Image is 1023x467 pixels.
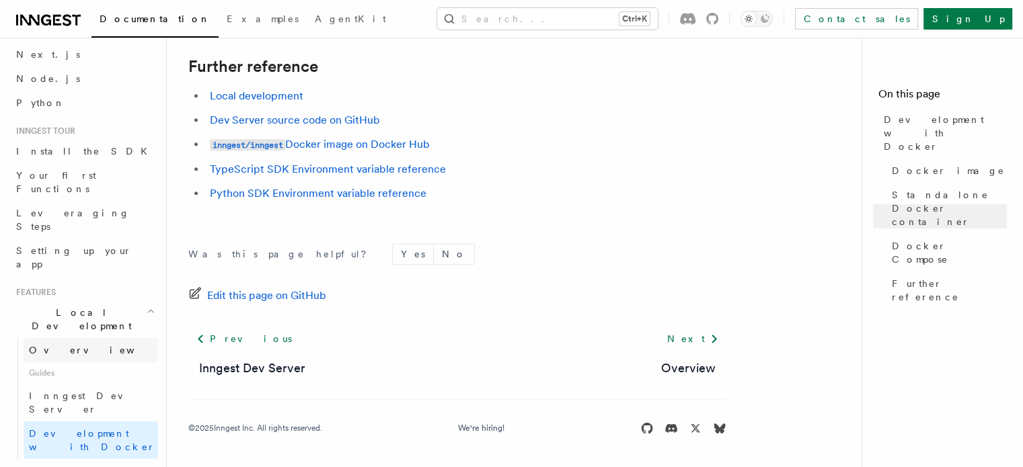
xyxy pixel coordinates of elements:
[11,67,158,91] a: Node.js
[16,170,96,194] span: Your first Functions
[188,423,322,433] div: © 2025 Inngest Inc. All rights reserved.
[11,126,75,136] span: Inngest tour
[91,4,219,38] a: Documentation
[210,187,426,200] a: Python SDK Environment variable reference
[886,183,1007,234] a: Standalone Docker container
[11,338,158,459] div: Local Development
[892,239,1007,266] span: Docker Compose
[11,163,158,201] a: Your first Functions
[16,97,65,108] span: Python
[458,423,504,433] a: We're hiring!
[892,188,1007,228] span: Standalone Docker container
[884,113,1007,153] span: Development with Docker
[24,421,158,459] a: Development with Docker
[11,287,56,298] span: Features
[795,8,918,30] a: Contact sales
[11,306,147,333] span: Local Development
[741,11,773,27] button: Toggle dark mode
[437,8,658,30] button: Search...Ctrl+K
[892,164,1005,177] span: Docker image
[188,57,318,76] a: Further reference
[210,114,380,126] a: Dev Server source code on GitHub
[11,139,158,163] a: Install the SDK
[661,359,716,378] a: Overview
[29,428,155,452] span: Development with Docker
[24,384,158,421] a: Inngest Dev Server
[188,286,326,305] a: Edit this page on GitHub
[434,244,474,264] button: No
[207,286,326,305] span: Edit this page on GitHub
[210,138,430,151] a: inngest/inngestDocker image on Docker Hub
[16,146,155,157] span: Install the SDK
[100,13,211,24] span: Documentation
[619,12,650,26] kbd: Ctrl+K
[16,208,130,232] span: Leveraging Steps
[16,245,132,269] span: Setting up your app
[199,359,305,378] a: Inngest Dev Server
[29,390,144,415] span: Inngest Dev Server
[210,139,285,151] code: inngest/inngest
[393,244,433,264] button: Yes
[658,327,726,351] a: Next
[11,300,158,338] button: Local Development
[892,277,1007,304] span: Further reference
[878,108,1007,159] a: Development with Docker
[878,86,1007,108] h4: On this page
[11,239,158,276] a: Setting up your app
[886,271,1007,309] a: Further reference
[16,73,80,84] span: Node.js
[307,4,394,36] a: AgentKit
[11,42,158,67] a: Next.js
[227,13,299,24] span: Examples
[315,13,386,24] span: AgentKit
[11,91,158,115] a: Python
[886,234,1007,271] a: Docker Compose
[188,247,376,261] p: Was this page helpful?
[16,49,80,60] span: Next.js
[24,362,158,384] span: Guides
[886,159,1007,183] a: Docker image
[923,8,1012,30] a: Sign Up
[11,201,158,239] a: Leveraging Steps
[210,89,303,102] a: Local development
[188,327,299,351] a: Previous
[210,163,446,175] a: TypeScript SDK Environment variable reference
[24,338,158,362] a: Overview
[29,345,167,355] span: Overview
[219,4,307,36] a: Examples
